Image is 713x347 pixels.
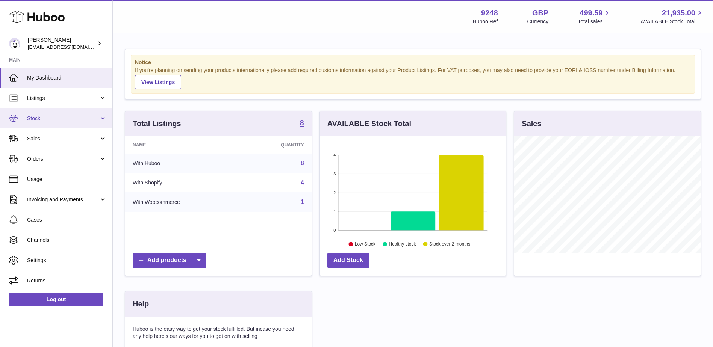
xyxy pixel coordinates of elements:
[389,241,416,247] text: Healthy stock
[301,180,304,186] a: 4
[532,8,548,18] strong: GBP
[481,8,498,18] strong: 9248
[27,257,107,264] span: Settings
[333,190,336,195] text: 2
[27,277,107,284] span: Returns
[133,253,206,268] a: Add products
[662,8,695,18] span: 21,935.00
[327,119,411,129] h3: AVAILABLE Stock Total
[27,176,107,183] span: Usage
[27,95,99,102] span: Listings
[527,18,549,25] div: Currency
[125,192,241,212] td: With Woocommerce
[300,119,304,128] a: 8
[135,75,181,89] a: View Listings
[125,136,241,154] th: Name
[301,160,304,166] a: 8
[9,38,20,49] img: internalAdmin-9248@internal.huboo.com
[429,241,470,247] text: Stock over 2 months
[27,115,99,122] span: Stock
[27,74,107,81] span: My Dashboard
[125,173,241,193] td: With Shopify
[333,209,336,214] text: 1
[333,153,336,157] text: 4
[578,18,611,25] span: Total sales
[301,199,304,205] a: 1
[640,18,704,25] span: AVAILABLE Stock Total
[28,36,95,51] div: [PERSON_NAME]
[333,228,336,232] text: 0
[133,326,304,340] p: Huboo is the easy way to get your stock fulfilled. But incase you need any help here's our ways f...
[580,8,602,18] span: 499.59
[300,119,304,127] strong: 8
[327,253,369,268] a: Add Stock
[27,237,107,244] span: Channels
[640,8,704,25] a: 21,935.00 AVAILABLE Stock Total
[473,18,498,25] div: Huboo Ref
[27,135,99,142] span: Sales
[133,119,181,129] h3: Total Listings
[135,59,691,66] strong: Notice
[133,299,149,309] h3: Help
[9,293,103,306] a: Log out
[27,196,99,203] span: Invoicing and Payments
[28,44,111,50] span: [EMAIL_ADDRESS][DOMAIN_NAME]
[333,172,336,176] text: 3
[241,136,312,154] th: Quantity
[27,216,107,223] span: Cases
[27,155,99,163] span: Orders
[125,154,241,173] td: With Huboo
[355,241,376,247] text: Low Stock
[135,67,691,89] div: If you're planning on sending your products internationally please add required customs informati...
[578,8,611,25] a: 499.59 Total sales
[522,119,541,129] h3: Sales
